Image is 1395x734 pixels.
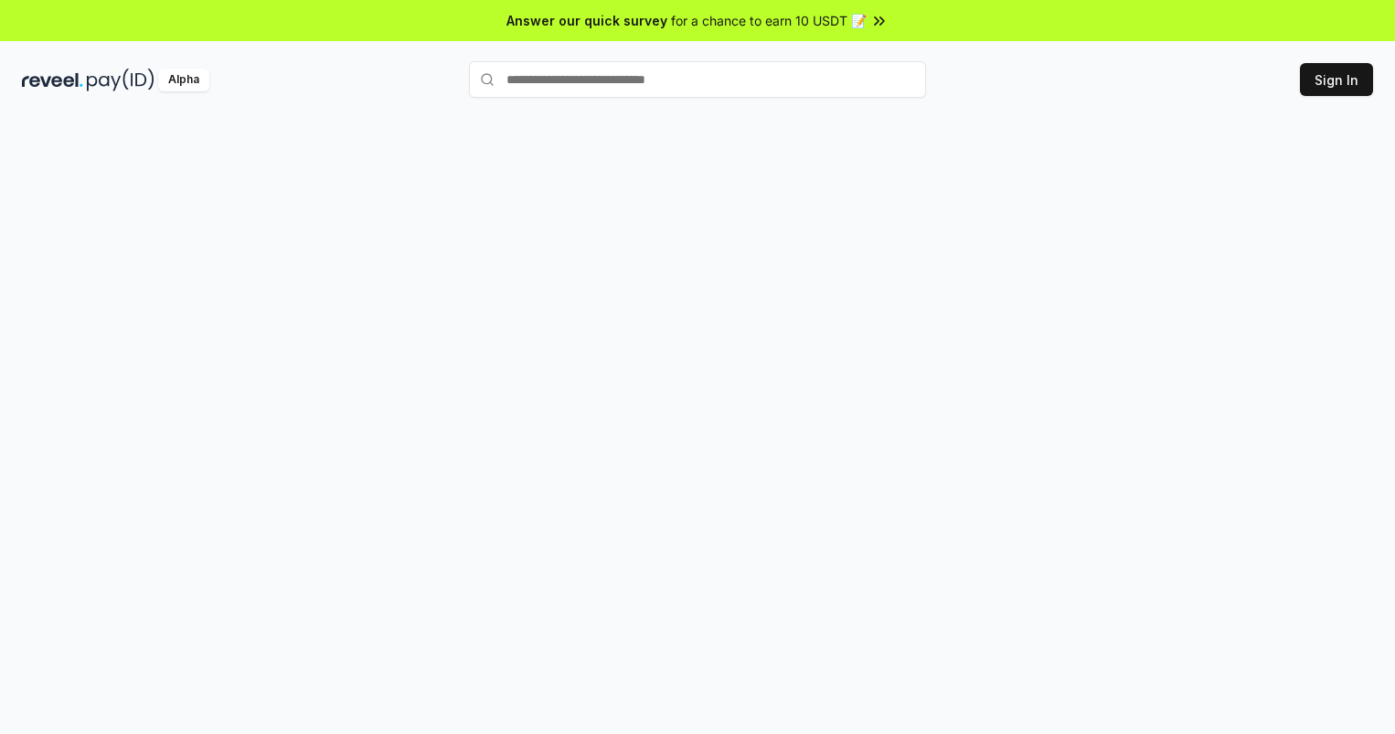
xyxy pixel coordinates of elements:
div: Alpha [158,69,209,91]
span: Answer our quick survey [506,11,667,30]
img: pay_id [87,69,154,91]
img: reveel_dark [22,69,83,91]
span: for a chance to earn 10 USDT 📝 [671,11,867,30]
button: Sign In [1300,63,1373,96]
